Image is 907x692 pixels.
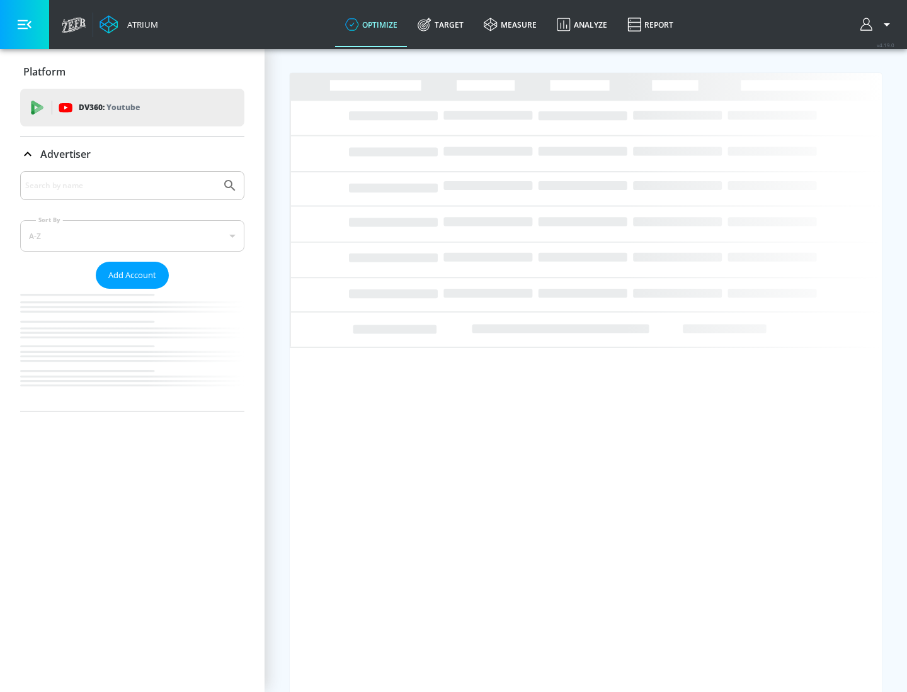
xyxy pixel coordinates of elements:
[877,42,894,48] span: v 4.19.0
[408,2,474,47] a: Target
[20,220,244,252] div: A-Z
[20,89,244,126] div: DV360: Youtube
[36,216,63,224] label: Sort By
[20,289,244,411] nav: list of Advertiser
[96,262,169,289] button: Add Account
[25,177,216,194] input: Search by name
[20,137,244,172] div: Advertiser
[20,54,244,89] div: Platform
[20,171,244,411] div: Advertiser
[108,268,156,282] span: Add Account
[23,65,66,79] p: Platform
[617,2,683,47] a: Report
[79,101,140,114] p: DV360:
[474,2,547,47] a: measure
[100,15,158,34] a: Atrium
[106,101,140,114] p: Youtube
[335,2,408,47] a: optimize
[122,19,158,30] div: Atrium
[547,2,617,47] a: Analyze
[40,147,91,161] p: Advertiser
